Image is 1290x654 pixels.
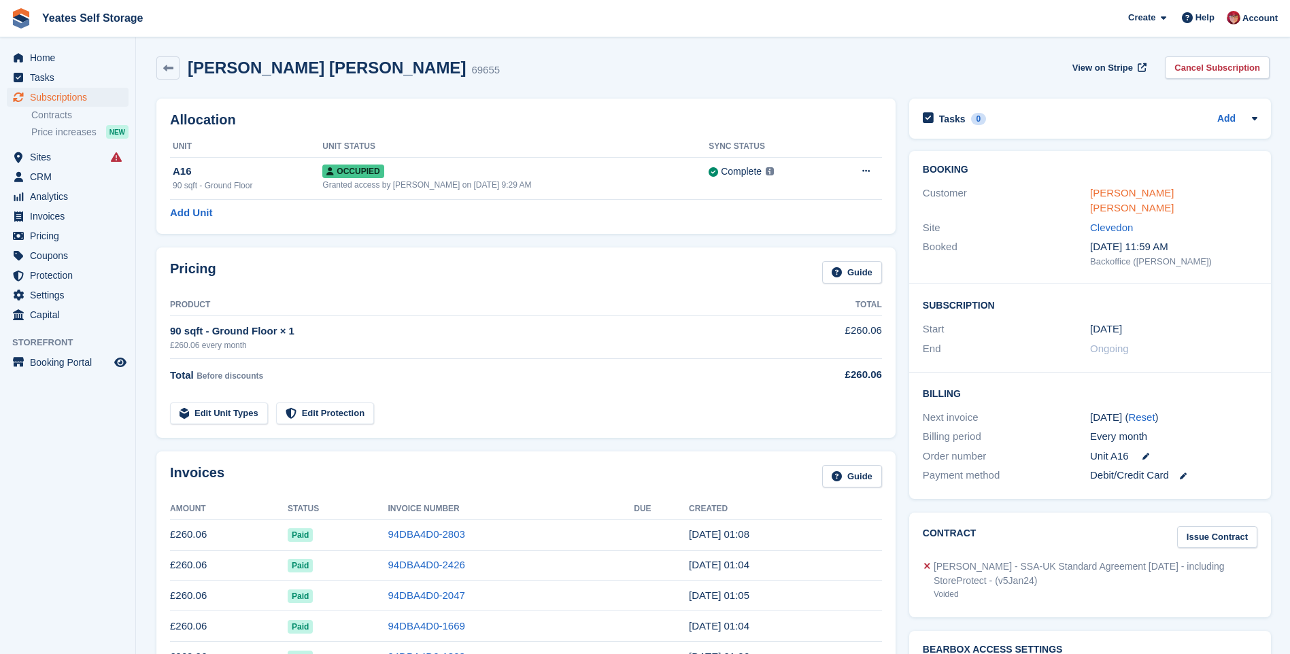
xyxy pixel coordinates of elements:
a: menu [7,286,129,305]
h2: Billing [923,386,1257,400]
span: Ongoing [1090,343,1129,354]
a: menu [7,167,129,186]
h2: Contract [923,526,977,549]
a: Price increases NEW [31,124,129,139]
a: Clevedon [1090,222,1133,233]
div: Complete [721,165,762,179]
th: Amount [170,498,288,520]
a: Preview store [112,354,129,371]
a: menu [7,68,129,87]
div: Payment method [923,468,1090,483]
div: Site [923,220,1090,236]
th: Sync Status [709,136,829,158]
span: Unit A16 [1090,449,1129,464]
div: £260.06 [773,367,882,383]
span: Protection [30,266,112,285]
a: Contracts [31,109,129,122]
span: Paid [288,559,313,572]
span: CRM [30,167,112,186]
div: Backoffice ([PERSON_NAME]) [1090,255,1257,269]
span: Total [170,369,194,381]
th: Created [689,498,882,520]
th: Total [773,294,882,316]
span: Occupied [322,165,384,178]
a: menu [7,353,129,372]
span: Sites [30,148,112,167]
a: View on Stripe [1067,56,1149,79]
h2: Booking [923,165,1257,175]
th: Product [170,294,773,316]
a: menu [7,48,129,67]
span: Subscriptions [30,88,112,107]
span: Coupons [30,246,112,265]
span: Booking Portal [30,353,112,372]
time: 2025-06-05 00:04:52 UTC [689,620,749,632]
th: Unit Status [322,136,709,158]
a: Cancel Subscription [1165,56,1270,79]
div: [PERSON_NAME] - SSA-UK Standard Agreement [DATE] - including StoreProtect - (v5Jan24) [934,560,1257,588]
time: 2025-02-05 00:00:00 UTC [1090,322,1122,337]
span: Help [1195,11,1215,24]
div: [DATE] ( ) [1090,410,1257,426]
td: £260.06 [170,581,288,611]
span: Account [1242,12,1278,25]
a: Reset [1128,411,1155,423]
a: 94DBA4D0-2803 [388,528,464,540]
a: menu [7,266,129,285]
div: Customer [923,186,1090,216]
a: Yeates Self Storage [37,7,149,29]
div: 69655 [471,63,500,78]
th: Status [288,498,388,520]
div: Every month [1090,429,1257,445]
span: Paid [288,620,313,634]
td: £260.06 [170,519,288,550]
h2: Pricing [170,261,216,283]
div: A16 [173,164,322,179]
div: NEW [106,125,129,139]
a: Edit Unit Types [170,402,268,425]
a: Edit Protection [276,402,374,425]
span: Before discounts [197,371,263,381]
a: Add Unit [170,205,212,221]
a: [PERSON_NAME] [PERSON_NAME] [1090,187,1174,214]
a: menu [7,226,129,245]
span: Tasks [30,68,112,87]
div: Granted access by [PERSON_NAME] on [DATE] 9:29 AM [322,179,709,191]
a: menu [7,305,129,324]
time: 2025-09-05 00:08:13 UTC [689,528,749,540]
a: menu [7,187,129,206]
span: Analytics [30,187,112,206]
span: Storefront [12,336,135,349]
a: menu [7,88,129,107]
h2: Tasks [939,113,966,125]
th: Unit [170,136,322,158]
time: 2025-08-05 00:04:44 UTC [689,559,749,570]
img: icon-info-grey-7440780725fd019a000dd9b08b2336e03edf1995a4989e88bcd33f0948082b44.svg [766,167,774,175]
i: Smart entry sync failures have occurred [111,152,122,162]
a: Guide [822,465,882,487]
span: Settings [30,286,112,305]
div: 90 sqft - Ground Floor [173,179,322,192]
div: Voided [934,588,1257,600]
h2: [PERSON_NAME] [PERSON_NAME] [188,58,466,77]
a: menu [7,148,129,167]
img: Wendie Tanner [1227,11,1240,24]
span: Home [30,48,112,67]
h2: Allocation [170,112,882,128]
h2: Invoices [170,465,224,487]
td: £260.06 [170,550,288,581]
a: 94DBA4D0-1669 [388,620,464,632]
span: Create [1128,11,1155,24]
td: £260.06 [773,315,882,358]
span: Paid [288,528,313,542]
th: Invoice Number [388,498,634,520]
time: 2025-07-05 00:05:27 UTC [689,589,749,601]
div: Booked [923,239,1090,268]
a: 94DBA4D0-2426 [388,559,464,570]
span: Pricing [30,226,112,245]
a: Guide [822,261,882,283]
div: Next invoice [923,410,1090,426]
div: Billing period [923,429,1090,445]
a: menu [7,207,129,226]
img: stora-icon-8386f47178a22dfd0bd8f6a31ec36ba5ce8667c1dd55bd0f319d3a0aa187defe.svg [11,8,31,29]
